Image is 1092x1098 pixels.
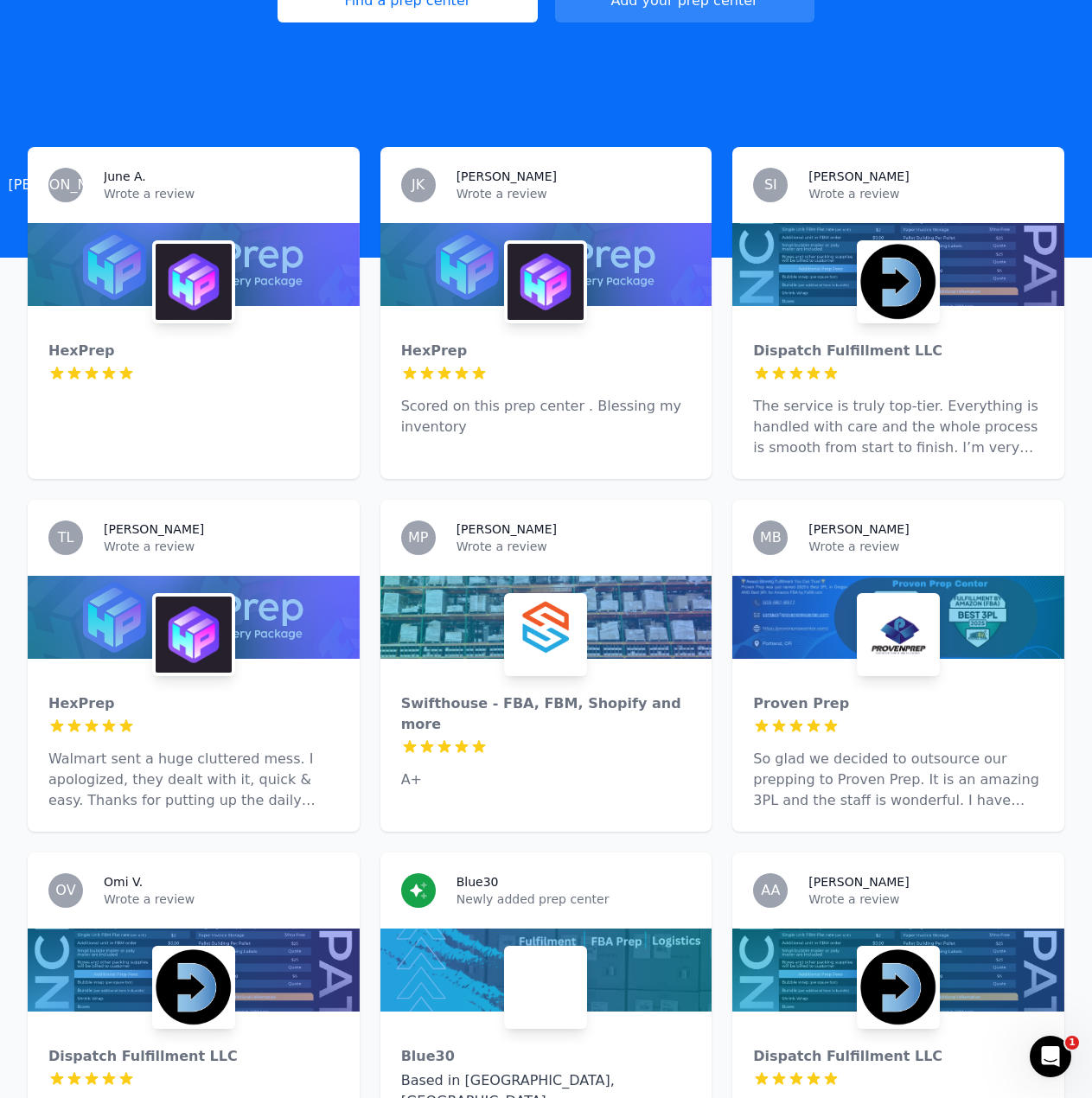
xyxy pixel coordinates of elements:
[860,244,936,320] img: Dispatch Fulfillment LLC
[9,178,124,192] span: [PERSON_NAME]
[753,693,1044,714] div: Proven Prep
[753,341,1044,361] div: Dispatch Fulfillment LLC
[860,597,936,673] img: Proven Prep
[48,749,339,811] p: Walmart sent a huge cluttered mess. I apologized, they dealt with it, quick & easy. Thanks for pu...
[104,873,143,891] h3: Omi V.
[457,185,692,202] p: Wrote a review
[808,168,909,185] h3: [PERSON_NAME]
[732,147,1064,479] a: SI[PERSON_NAME]Wrote a reviewDispatch Fulfillment LLCDispatch Fulfillment LLCThe service is truly...
[156,949,232,1025] img: Dispatch Fulfillment LLC
[508,949,584,1025] img: Blue30
[156,597,232,673] img: HexPrep
[380,147,712,479] a: JK[PERSON_NAME]Wrote a reviewHexPrepHexPrepScored on this prep center . Blessing my inventory
[1065,1036,1079,1050] span: 1
[58,531,74,545] span: TL
[457,168,557,185] h3: [PERSON_NAME]
[860,949,936,1025] img: Dispatch Fulfillment LLC
[104,520,204,538] h3: [PERSON_NAME]
[760,531,782,545] span: MB
[808,185,1044,202] p: Wrote a review
[753,396,1044,458] p: The service is truly top-tier. Everything is handled with care and the whole process is smooth fr...
[401,693,692,735] div: Swifthouse - FBA, FBM, Shopify and more
[457,873,499,891] h3: Blue30
[28,500,360,832] a: TL[PERSON_NAME]Wrote a reviewHexPrepHexPrepWalmart sent a huge cluttered mess. I apologized, they...
[457,520,557,538] h3: [PERSON_NAME]
[28,147,360,479] a: [PERSON_NAME]June A.Wrote a reviewHexPrepHexPrep
[764,178,777,192] span: SI
[48,341,339,361] div: HexPrep
[401,1046,692,1067] div: Blue30
[48,693,339,714] div: HexPrep
[508,597,584,673] img: Swifthouse - FBA, FBM, Shopify and more
[104,185,339,202] p: Wrote a review
[401,341,692,361] div: HexPrep
[55,884,75,897] span: OV
[104,891,339,908] p: Wrote a review
[401,396,692,437] p: Scored on this prep center . Blessing my inventory
[104,538,339,555] p: Wrote a review
[808,873,909,891] h3: [PERSON_NAME]
[457,538,692,555] p: Wrote a review
[761,884,780,897] span: AA
[104,168,146,185] h3: June A.
[753,749,1044,811] p: So glad we decided to outsource our prepping to Proven Prep. It is an amazing 3PL and the staff i...
[412,178,425,192] span: JK
[1030,1036,1071,1077] iframe: Intercom live chat
[732,500,1064,832] a: MB[PERSON_NAME]Wrote a reviewProven PrepProven PrepSo glad we decided to outsource our prepping t...
[457,891,692,908] p: Newly added prep center
[508,244,584,320] img: HexPrep
[753,1046,1044,1067] div: Dispatch Fulfillment LLC
[401,769,692,790] p: A+
[380,500,712,832] a: MP[PERSON_NAME]Wrote a reviewSwifthouse - FBA, FBM, Shopify and moreSwifthouse - FBA, FBM, Shopif...
[408,531,428,545] span: MP
[48,1046,339,1067] div: Dispatch Fulfillment LLC
[156,244,232,320] img: HexPrep
[808,538,1044,555] p: Wrote a review
[808,520,909,538] h3: [PERSON_NAME]
[808,891,1044,908] p: Wrote a review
